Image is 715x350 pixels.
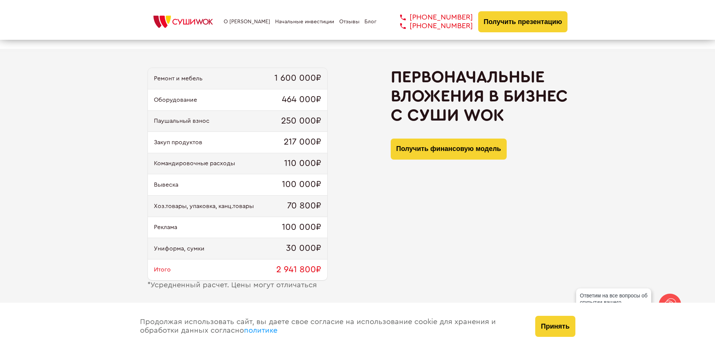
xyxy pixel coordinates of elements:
a: Отзывы [339,19,360,25]
img: СУШИWOK [148,14,219,30]
span: Оборудование [154,97,197,103]
a: Начальные инвестиции [275,19,334,25]
span: 250 000₽ [281,116,321,127]
div: Ответим на все вопросы об открытии вашего [PERSON_NAME]! [576,288,651,316]
span: 100 000₽ [282,180,321,190]
span: 100 000₽ [282,222,321,233]
span: Командировочные расходы [154,160,235,167]
span: Реклама [154,224,177,231]
a: [PHONE_NUMBER] [389,22,473,30]
button: Принять [535,316,575,337]
span: 464 000₽ [282,95,321,105]
h2: Первоначальные вложения в бизнес с Суши Wok [391,68,568,125]
span: 2 941 800₽ [276,265,321,275]
button: Получить финансовую модель [391,139,507,160]
span: Итого [154,266,171,273]
a: Блог [364,19,376,25]
a: [PHONE_NUMBER] [389,13,473,22]
span: Хоз.товары, упаковка, канц.товары [154,203,254,210]
span: Вывеска [154,181,178,188]
span: 217 000₽ [284,137,321,148]
span: 30 000₽ [286,243,321,254]
a: политике [244,327,277,334]
span: Униформа, сумки [154,245,205,252]
div: Продолжая использовать сайт, вы даете свое согласие на использование cookie для хранения и обрабо... [132,303,528,350]
button: Получить презентацию [478,11,568,32]
span: Паушальный взнос [154,118,209,124]
span: 70 800₽ [287,201,321,211]
span: 1 600 000₽ [274,73,321,84]
div: Усредненный расчет. Цены могут отличаться [148,281,328,290]
span: Ремонт и мебель [154,75,203,82]
span: 110 000₽ [284,158,321,169]
a: О [PERSON_NAME] [224,19,270,25]
span: Закуп продуктов [154,139,202,146]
